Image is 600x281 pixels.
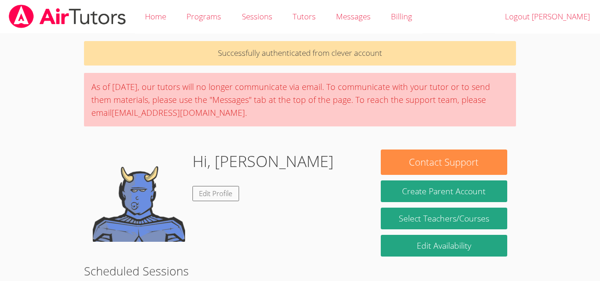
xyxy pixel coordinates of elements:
[84,73,516,126] div: As of [DATE], our tutors will no longer communicate via email. To communicate with your tutor or ...
[93,149,185,242] img: default.png
[381,180,508,202] button: Create Parent Account
[84,41,516,66] p: Successfully authenticated from clever account
[192,149,334,173] h1: Hi, [PERSON_NAME]
[84,262,516,280] h2: Scheduled Sessions
[381,149,508,175] button: Contact Support
[192,186,240,201] a: Edit Profile
[8,5,127,28] img: airtutors_banner-c4298cdbf04f3fff15de1276eac7730deb9818008684d7c2e4769d2f7ddbe033.png
[336,11,371,22] span: Messages
[381,208,508,229] a: Select Teachers/Courses
[381,235,508,257] a: Edit Availability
